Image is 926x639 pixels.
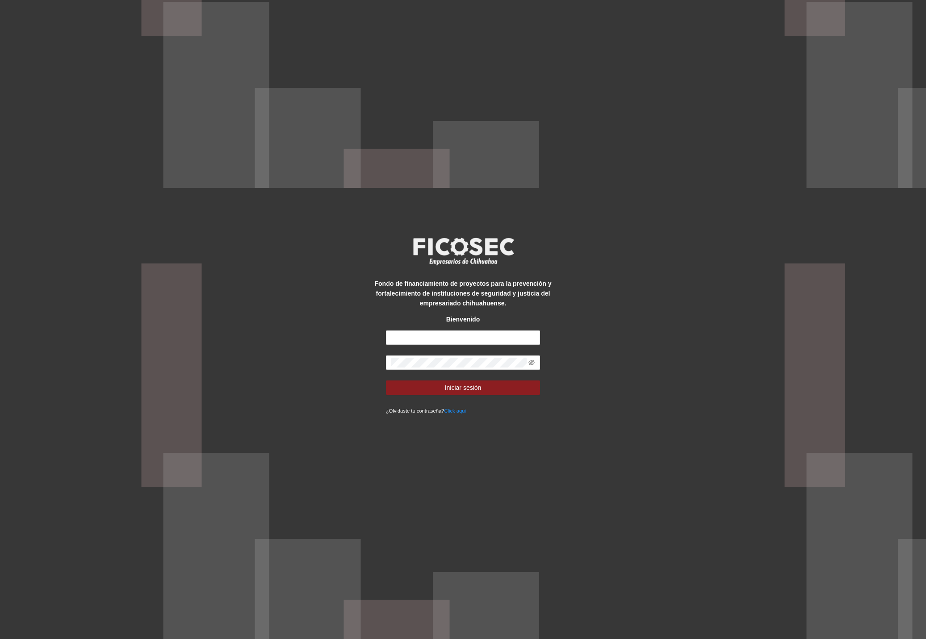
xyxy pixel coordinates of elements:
span: eye-invisible [528,359,535,366]
a: Click aqui [444,408,466,413]
button: Iniciar sesión [386,380,541,395]
span: Iniciar sesión [445,383,482,393]
small: ¿Olvidaste tu contraseña? [386,408,466,413]
strong: Fondo de financiamiento de proyectos para la prevención y fortalecimiento de instituciones de seg... [375,280,552,307]
strong: Bienvenido [446,316,480,323]
img: logo [407,235,519,268]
